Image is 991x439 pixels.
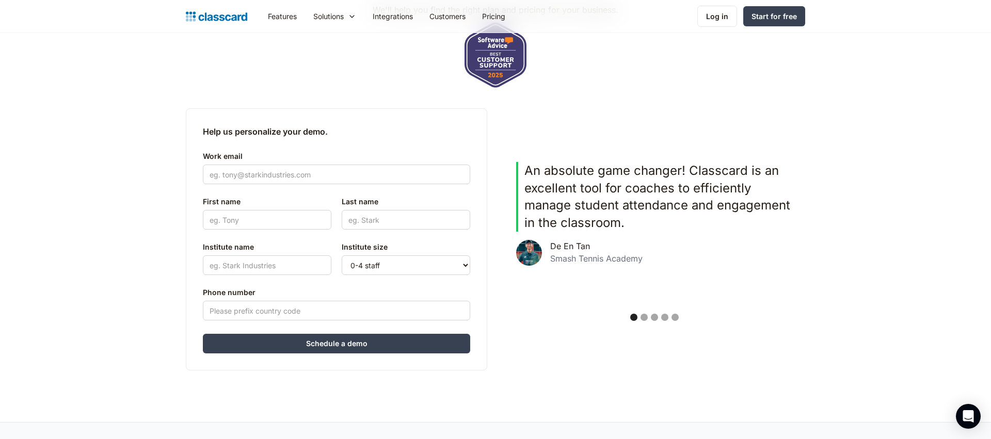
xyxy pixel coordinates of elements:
a: Log in [697,6,737,27]
input: Schedule a demo [203,334,470,353]
a: Pricing [474,5,514,28]
div: Solutions [305,5,364,28]
a: Features [260,5,305,28]
div: Show slide 4 of 5 [661,314,668,321]
div: Open Intercom Messenger [956,404,981,429]
label: Last name [342,196,470,208]
a: home [186,9,247,24]
h2: Help us personalize your demo. [203,125,470,138]
label: Work email [203,150,470,162]
a: Start for free [743,6,805,26]
div: Smash Tennis Academy [550,254,643,264]
div: Log in [706,11,728,22]
p: An absolute game changer! Classcard is an excellent tool for coaches to efficiently manage studen... [524,162,793,231]
input: eg. Stark Industries [203,255,331,275]
input: eg. Stark [342,210,470,230]
div: Show slide 3 of 5 [651,314,658,321]
div: Show slide 5 of 5 [672,314,679,321]
label: Phone number [203,286,470,299]
input: eg. Tony [203,210,331,230]
div: Show slide 1 of 5 [630,314,637,321]
input: Please prefix country code [203,301,470,320]
div: 1 of 5 [510,156,799,288]
div: Start for free [752,11,797,22]
form: Contact Form [203,146,470,353]
a: Integrations [364,5,421,28]
a: Customers [421,5,474,28]
label: Institute size [342,241,470,253]
div: De En Tan [550,241,590,251]
label: First name [203,196,331,208]
div: Show slide 2 of 5 [641,314,648,321]
div: Solutions [313,11,344,22]
input: eg. tony@starkindustries.com [203,165,470,184]
label: Institute name [203,241,331,253]
div: carousel [504,150,805,329]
